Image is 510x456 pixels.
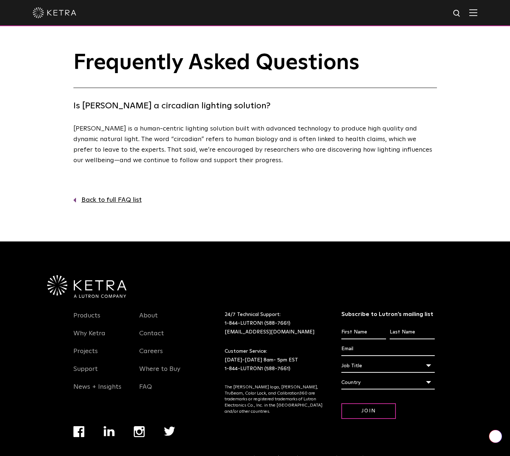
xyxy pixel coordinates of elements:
[139,365,180,382] a: Where to Buy
[341,342,435,356] input: Email
[73,426,84,437] img: facebook
[73,51,437,88] h1: Frequently Asked Questions
[47,275,127,298] img: Ketra-aLutronCo_White_RGB
[341,376,435,389] div: Country
[341,311,435,318] h3: Subscribe to Lutron’s mailing list
[139,311,194,400] div: Navigation Menu
[73,383,121,400] a: News + Insights
[341,325,386,339] input: First Name
[225,329,314,335] a: [EMAIL_ADDRESS][DOMAIN_NAME]
[390,325,434,339] input: Last Name
[73,347,98,364] a: Projects
[225,384,323,415] p: The [PERSON_NAME] logo, [PERSON_NAME], TruBeam, Color Lock, and Calibration360 are trademarks or ...
[139,329,164,346] a: Contact
[73,99,437,113] h4: Is [PERSON_NAME] a circadian lighting solution?
[104,426,115,436] img: linkedin
[139,312,158,328] a: About
[73,311,129,400] div: Navigation Menu
[139,347,163,364] a: Careers
[225,321,290,326] a: 1-844-LUTRON1 (588-7661)
[33,7,76,18] img: ketra-logo-2019-white
[164,427,175,436] img: twitter
[73,365,98,382] a: Support
[73,426,194,455] div: Navigation Menu
[73,195,437,205] a: Back to full FAQ list
[453,9,462,18] img: search icon
[139,383,152,400] a: FAQ
[134,426,145,437] img: instagram
[73,124,433,165] p: [PERSON_NAME] is a human-centric lighting solution built with advanced technology to produce high...
[73,312,100,328] a: Products
[225,347,323,373] p: Customer Service: [DATE]-[DATE] 8am- 5pm EST
[73,329,105,346] a: Why Ketra
[225,366,290,371] a: 1-844-LUTRON1 (588-7661)
[341,359,435,373] div: Job Title
[469,9,477,16] img: Hamburger%20Nav.svg
[225,311,323,336] p: 24/7 Technical Support:
[341,403,396,419] input: Join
